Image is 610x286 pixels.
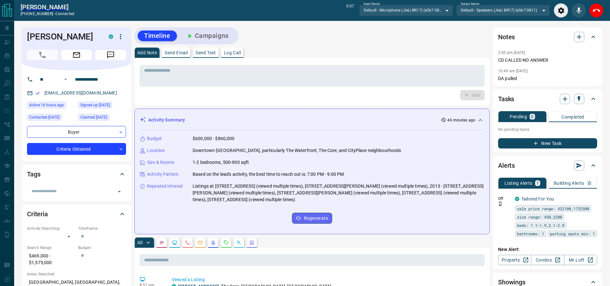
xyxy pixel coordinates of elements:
svg: Email Verified [35,91,40,95]
p: CD CALLED NO ANSWER [498,57,597,64]
div: condos.ca [515,197,519,201]
p: Completed [561,115,584,119]
h2: [PERSON_NAME] [21,3,74,11]
a: [EMAIL_ADDRESS][DOMAIN_NAME] [44,90,117,95]
p: Downtown [GEOGRAPHIC_DATA], particularly The Waterfront, The Core, and CityPlace neighbourhoods [193,147,401,154]
p: 10:49 am [DATE] [498,69,528,73]
div: Alerts [498,158,597,173]
p: 1-2 bedrooms, 500-900 sqft [193,159,249,166]
p: Activity Pattern [147,171,178,178]
svg: Notes [159,240,164,245]
button: Timeline [138,31,177,41]
p: $469,000 - $1,575,000 [27,251,75,268]
p: All [137,240,142,245]
p: Location [147,147,165,154]
svg: Listing Alerts [211,240,216,245]
div: Criteria [27,206,126,222]
span: Active 16 hours ago [29,102,64,108]
svg: Emails [198,240,203,245]
p: 1 [536,181,539,185]
svg: Agent Actions [249,240,254,245]
p: Off [498,196,511,201]
div: Default - Speakers (JieLi BR17) (e5b7:0811) [456,5,550,16]
span: Email [61,50,92,60]
svg: Lead Browsing Activity [172,240,177,245]
span: Claimed [DATE] [80,114,107,121]
div: Sun Oct 05 2025 [78,114,126,123]
span: size range: 450,2200 [517,214,562,220]
p: Add Note [137,50,157,55]
p: Budget [147,135,162,142]
h2: Notes [498,32,515,42]
div: Tasks [498,91,597,107]
div: Tags [27,166,126,182]
p: Based on the lead's activity, the best time to reach out is: 7:00 PM - 9:00 PM [193,171,344,178]
label: Input Device [364,2,380,6]
button: Regenerate [292,213,332,224]
button: Open [62,76,69,83]
a: Mr.Loft [564,255,597,265]
button: Campaigns [179,31,235,41]
p: Size & Rooms [147,159,175,166]
p: Search Range: [27,245,75,251]
div: Sun Oct 05 2025 [78,102,126,111]
h2: Alerts [498,160,515,171]
div: Notes [498,29,597,45]
p: Send Email [165,50,188,55]
p: Areas Searched: [27,271,126,277]
span: connected [55,12,74,16]
span: Message [95,50,126,60]
p: Send Text [196,50,216,55]
h2: Tags [27,169,40,179]
p: 0 [588,181,591,185]
span: Signed up [DATE] [80,102,110,108]
p: DA pulled [498,75,597,82]
p: 2:00 pm [DATE] [498,50,525,55]
p: Repeated Interest [147,183,183,190]
div: End Call [589,3,604,18]
div: Activity Summary46 minutes ago [140,114,484,126]
svg: Calls [185,240,190,245]
p: Pending [510,114,527,119]
svg: Requests [223,240,229,245]
p: [PHONE_NUMBER] - [21,11,74,17]
div: Audio Settings [554,3,568,18]
h2: Criteria [27,209,48,219]
a: Property [498,255,531,265]
p: 0:07 [346,3,354,18]
a: Tailored For You [521,196,554,201]
p: Actively Searching: [27,226,75,231]
p: Log Call [224,50,241,55]
svg: Opportunities [236,240,241,245]
span: Contacted [DATE] [29,114,59,121]
div: Default - Microphone (JieLi BR17) (e5b7:0811) [359,5,453,16]
div: Mon Oct 06 2025 [27,114,75,123]
svg: Push Notification Only [498,201,503,206]
label: Output Device [461,2,479,6]
div: Criteria Obtained [27,143,126,155]
button: Open [115,187,124,196]
span: beds: 1.1-1.9,2.1-2.9 [517,222,564,228]
a: Condos [531,255,564,265]
p: Listings at [STREET_ADDRESS] (viewed multiple times), [STREET_ADDRESS][PERSON_NAME] (viewed multi... [193,183,484,203]
p: 0 [531,114,533,119]
p: Viewed a Listing [172,276,482,283]
h2: Tasks [498,94,514,104]
span: Call [27,50,58,60]
p: $600,000 - $860,000 [193,135,235,142]
p: Listing Alerts [505,181,533,185]
span: parking spots min: 1 [550,230,595,237]
h1: [PERSON_NAME] [27,31,99,42]
p: 46 minutes ago [447,117,475,123]
div: Buyer [27,126,126,138]
div: Mon Oct 13 2025 [27,102,75,111]
p: Activity Summary [148,117,185,123]
span: sale price range: 422100,1732500 [517,205,589,212]
span: bathrooms: 1 [517,230,544,237]
button: New Task [498,138,597,148]
p: No pending tasks [498,125,597,134]
div: condos.ca [109,34,113,39]
div: Mute [571,3,586,18]
p: Building Alerts [554,181,584,185]
p: Timeframe: [78,226,126,231]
